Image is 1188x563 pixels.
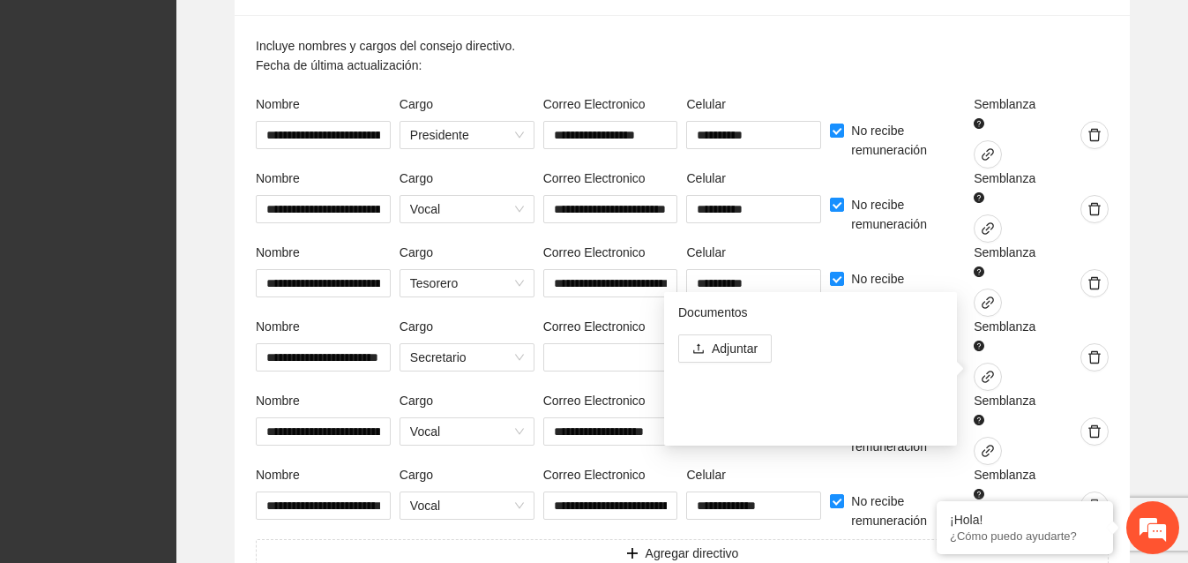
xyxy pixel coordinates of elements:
label: Cargo [400,243,433,262]
button: link [974,289,1002,317]
span: Semblanza [974,391,1036,430]
label: Nombre [256,317,300,336]
span: Semblanza [974,94,1036,133]
span: link [975,444,1001,458]
p: Incluye nombres y cargos del consejo directivo. Fecha de última actualización: [256,36,515,75]
label: Correo Electronico [543,317,646,336]
p: Documentos [678,303,943,322]
button: delete [1080,121,1109,149]
label: Celular [686,243,725,262]
label: Cargo [400,465,433,484]
label: Correo Electronico [543,94,646,114]
button: uploadAdjuntar [678,334,772,363]
span: delete [1081,276,1108,290]
label: Nombre [256,243,300,262]
span: Semblanza [974,243,1036,281]
p: ¿Cómo puedo ayudarte? [950,529,1100,543]
span: link [975,221,1001,236]
span: Estamos en línea. [102,182,243,360]
label: Nombre [256,94,300,114]
span: Tesorero [410,270,524,297]
label: Correo Electronico [543,243,646,262]
button: delete [1080,417,1109,446]
button: delete [1080,195,1109,223]
span: question-circle [974,266,984,277]
span: Vocal [410,196,524,222]
label: Nombre [256,169,300,188]
label: Celular [686,169,725,188]
span: question-circle [974,118,984,129]
span: delete [1081,424,1108,439]
span: delete [1081,128,1108,142]
label: Cargo [400,169,433,188]
label: Correo Electronico [543,465,646,484]
span: Vocal [410,492,524,519]
span: delete [1081,202,1108,216]
textarea: Escriba su mensaje y pulse “Intro” [9,375,336,437]
div: Chatee con nosotros ahora [92,90,296,113]
span: upload [692,342,705,357]
span: question-circle [974,489,984,499]
span: question-circle [974,341,984,351]
span: link [975,296,1001,310]
button: link [974,363,1002,391]
span: Semblanza [974,169,1036,207]
label: Cargo [400,391,433,410]
label: Nombre [256,391,300,410]
span: No recibe remuneración [844,269,965,308]
span: uploadAdjuntar [678,342,772,356]
label: Correo Electronico [543,169,646,188]
button: delete [1080,269,1109,297]
span: Secretario [410,344,524,371]
span: Presidente [410,122,524,148]
label: Cargo [400,317,433,336]
span: question-circle [974,192,984,203]
span: Vocal [410,418,524,445]
div: ¡Hola! [950,513,1100,527]
button: link [974,140,1002,169]
span: No recibe remuneración [844,121,965,160]
span: link [975,370,1001,384]
span: link [975,147,1001,161]
span: Semblanza [974,317,1036,356]
label: Correo Electronico [543,391,646,410]
span: question-circle [974,415,984,425]
span: Adjuntar [712,339,758,358]
span: No recibe remuneración [844,195,965,234]
button: delete [1080,343,1109,372]
label: Celular [686,94,725,114]
div: Minimizar ventana de chat en vivo [289,9,332,51]
label: Nombre [256,465,300,484]
span: delete [1081,350,1108,364]
label: Cargo [400,94,433,114]
span: Agregar directivo [646,544,739,563]
label: Celular [686,465,725,484]
span: Semblanza [974,465,1036,504]
span: plus [626,547,639,561]
button: link [974,214,1002,243]
button: link [974,437,1002,465]
span: delete [1081,499,1108,513]
button: delete [1080,492,1109,520]
span: No recibe remuneración [844,492,965,530]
